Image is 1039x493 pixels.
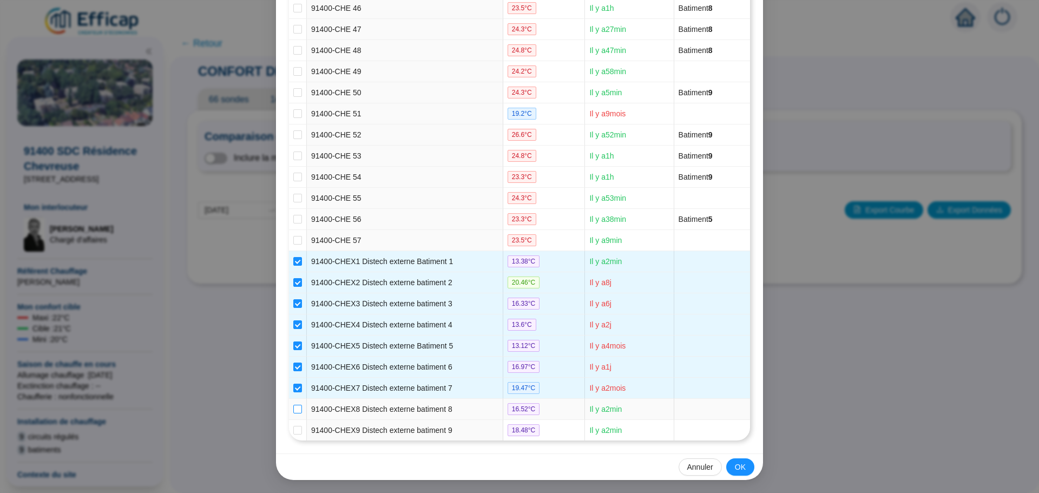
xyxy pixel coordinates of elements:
span: 9 [708,130,713,139]
td: 91400-CHE 48 [307,40,503,61]
span: 8 [708,4,713,12]
span: Il y a 2 j [589,320,611,329]
span: 24.3 °C [508,23,536,35]
td: 91400-CHE 54 [307,167,503,188]
span: Il y a 47 min [589,46,626,55]
span: 24.2 °C [508,65,536,77]
td: 91400-CHEX2 Distech externe batiment 2 [307,272,503,293]
td: 91400-CHE 50 [307,82,503,103]
span: 24.3 °C [508,192,536,204]
td: 91400-CHEX5 Distech externe Batiment 5 [307,336,503,357]
td: 91400-CHE 57 [307,230,503,251]
span: Il y a 8 j [589,278,611,287]
span: Il y a 2 mois [589,384,626,392]
span: 23.5 °C [508,2,536,14]
td: 91400-CHE 53 [307,146,503,167]
span: 9 [708,88,713,97]
span: 20.46 °C [508,277,540,288]
span: Il y a 6 j [589,299,611,308]
span: 18.48 °C [508,424,540,436]
span: 16.52 °C [508,403,540,415]
span: Il y a 2 min [589,426,622,435]
span: Annuler [687,462,713,473]
span: Il y a 9 min [589,236,622,245]
td: 91400-CHE 55 [307,188,503,209]
span: Il y a 52 min [589,130,626,139]
span: Il y a 2 min [589,405,622,413]
span: 5 [708,215,713,224]
span: 23.3 °C [508,213,536,225]
span: Il y a 27 min [589,25,626,34]
span: 9 [708,152,713,160]
span: 16.97 °C [508,361,540,373]
td: 91400-CHEX6 Distech externe batiment 6 [307,357,503,378]
td: 91400-CHEX7 Distech externe batiment 7 [307,378,503,399]
span: 8 [708,46,713,55]
td: 91400-CHE 51 [307,103,503,124]
span: 24.8 °C [508,44,536,56]
span: 23.5 °C [508,234,536,246]
span: Il y a 5 min [589,88,622,97]
td: 91400-CHEX9 Distech externe batiment 9 [307,420,503,441]
span: 13.6 °C [508,319,536,331]
td: 91400-CHE 49 [307,61,503,82]
span: Il y a 1 h [589,4,614,12]
td: 91400-CHEX1 Distech externe Batiment 1 [307,251,503,272]
span: Batiment [679,173,713,181]
span: Il y a 53 min [589,194,626,202]
span: Batiment [679,88,713,97]
td: 91400-CHEX8 Distech externe batiment 8 [307,399,503,420]
td: 91400-CHE 56 [307,209,503,230]
span: Il y a 2 min [589,257,622,266]
span: Batiment [679,215,713,224]
span: 13.38 °C [508,255,540,267]
span: Batiment [679,46,713,55]
span: 23.3 °C [508,171,536,183]
button: Annuler [679,458,722,476]
span: 8 [708,25,713,34]
span: 26.6 °C [508,129,536,141]
span: 19.2 °C [508,108,536,120]
span: 19.47 °C [508,382,540,394]
span: Batiment [679,152,713,160]
span: Il y a 58 min [589,67,626,76]
span: 9 [708,173,713,181]
td: 91400-CHEX3 Distech externe batiment 3 [307,293,503,314]
span: Il y a 38 min [589,215,626,224]
span: 13.12 °C [508,340,540,352]
span: 16.33 °C [508,298,540,310]
span: OK [735,462,746,473]
span: 24.3 °C [508,87,536,98]
span: Batiment [679,4,713,12]
span: Il y a 1 h [589,173,614,181]
span: Batiment [679,130,713,139]
td: 91400-CHEX4 Distech externe batiment 4 [307,314,503,336]
span: Il y a 1 j [589,363,611,371]
span: Il y a 4 mois [589,341,626,350]
button: OK [726,458,754,476]
span: Il y a 1 h [589,152,614,160]
span: Batiment [679,25,713,34]
span: Il y a 9 mois [589,109,626,118]
span: 24.8 °C [508,150,536,162]
td: 91400-CHE 52 [307,124,503,146]
td: 91400-CHE 47 [307,19,503,40]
